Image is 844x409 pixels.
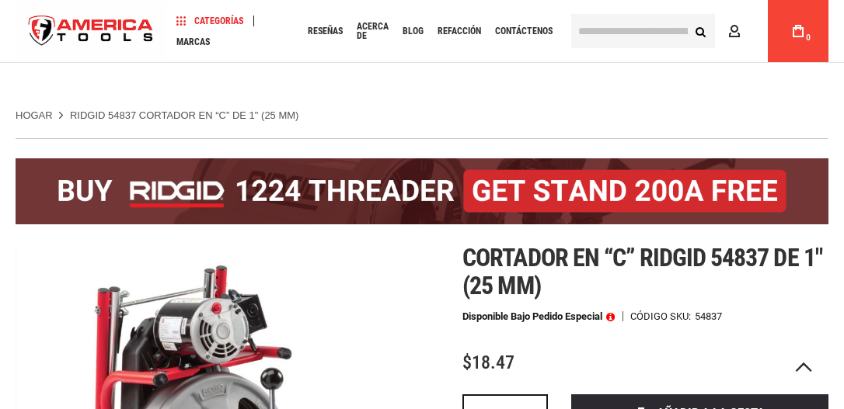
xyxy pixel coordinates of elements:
[70,109,299,121] font: RIDGID 54837 CORTADOR EN “C” DE 1" (25 MM)
[16,109,53,121] font: Hogar
[462,310,602,322] font: Disponible bajo pedido especial
[301,21,350,42] a: Reseñas
[438,26,481,36] font: Refacción
[16,2,166,61] a: logotipo de la tienda
[16,109,53,123] a: Hogar
[403,26,424,36] font: Blog
[176,36,210,47] font: Marcas
[695,310,722,322] font: 54837
[169,31,217,52] a: Marcas
[357,21,389,41] font: Acerca de
[396,21,431,42] a: Blog
[350,21,396,42] a: Acerca de
[495,26,553,36] font: Contáctenos
[746,25,786,37] font: Cuenta
[169,10,250,31] a: Categorías
[685,16,715,46] button: Buscar
[630,310,689,322] font: Código SKU
[462,352,514,373] font: $18.47
[488,21,560,42] a: Contáctenos
[462,243,821,300] font: Cortador en “c” Ridgid 54837 de 1" (25 mm)
[16,2,166,61] img: Herramientas de América
[194,16,243,26] font: Categorías
[431,21,488,42] a: Refacción
[806,33,811,42] font: 0
[308,26,343,36] font: Reseñas
[16,158,828,224] img: BOGO: ¡Compre la roscadora RIDGID® 1224 (26092) y obtenga el soporte 92467 200A GRATIS!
